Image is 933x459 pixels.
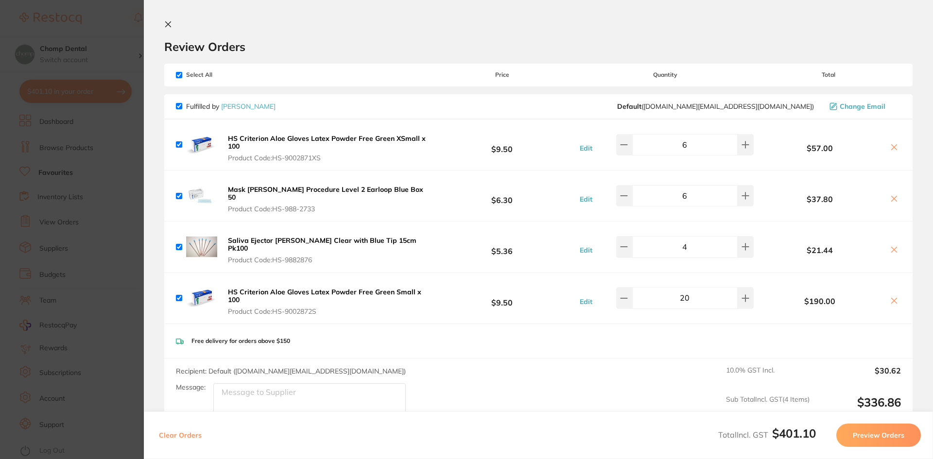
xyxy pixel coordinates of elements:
[176,71,273,78] span: Select All
[817,366,901,388] output: $30.62
[756,246,883,255] b: $21.44
[191,338,290,344] p: Free delivery for orders above $150
[617,102,641,111] b: Default
[577,144,595,153] button: Edit
[577,195,595,204] button: Edit
[726,395,810,422] span: Sub Total Incl. GST ( 4 Items)
[756,195,883,204] b: $37.80
[225,288,430,316] button: HS Criterion Aloe Gloves Latex Powder Free Green Small x 100 Product Code:HS-9002872S
[575,71,756,78] span: Quantity
[577,246,595,255] button: Edit
[225,236,430,264] button: Saliva Ejector [PERSON_NAME] Clear with Blue Tip 15cm Pk100 Product Code:HS-9882876
[221,102,276,111] a: [PERSON_NAME]
[228,154,427,162] span: Product Code: HS-9002871XS
[827,102,901,111] button: Change Email
[756,297,883,306] b: $190.00
[430,187,574,205] b: $6.30
[430,289,574,307] b: $9.50
[228,134,426,151] b: HS Criterion Aloe Gloves Latex Powder Free Green XSmall x 100
[840,102,885,110] span: Change Email
[836,424,921,447] button: Preview Orders
[225,134,430,162] button: HS Criterion Aloe Gloves Latex Powder Free Green XSmall x 100 Product Code:HS-9002871XS
[430,71,574,78] span: Price
[577,297,595,306] button: Edit
[430,238,574,256] b: $5.36
[156,424,205,447] button: Clear Orders
[756,71,901,78] span: Total
[772,426,816,441] b: $401.10
[228,185,423,202] b: Mask [PERSON_NAME] Procedure Level 2 Earloop Blue Box 50
[164,39,913,54] h2: Review Orders
[186,129,217,160] img: dG1xdnljOA
[817,395,901,422] output: $336.86
[617,102,814,110] span: customer.care@henryschein.com.au
[225,185,430,213] button: Mask [PERSON_NAME] Procedure Level 2 Earloop Blue Box 50 Product Code:HS-988-2733
[228,256,427,264] span: Product Code: HS-9882876
[718,430,816,440] span: Total Incl. GST
[228,288,421,304] b: HS Criterion Aloe Gloves Latex Powder Free Green Small x 100
[228,236,416,253] b: Saliva Ejector [PERSON_NAME] Clear with Blue Tip 15cm Pk100
[186,102,276,110] p: Fulfilled by
[186,231,217,262] img: ajlzZWJsYg
[176,383,206,391] label: Message:
[756,144,883,153] b: $57.00
[726,366,810,388] span: 10.0 % GST Incl.
[430,136,574,153] b: $9.50
[186,283,217,314] img: ZmJ6eGhlbw
[176,367,406,375] span: Recipient: Default ( [DOMAIN_NAME][EMAIL_ADDRESS][DOMAIN_NAME] )
[228,205,427,213] span: Product Code: HS-988-2733
[186,180,217,211] img: MHcxc20weA
[228,307,427,315] span: Product Code: HS-9002872S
